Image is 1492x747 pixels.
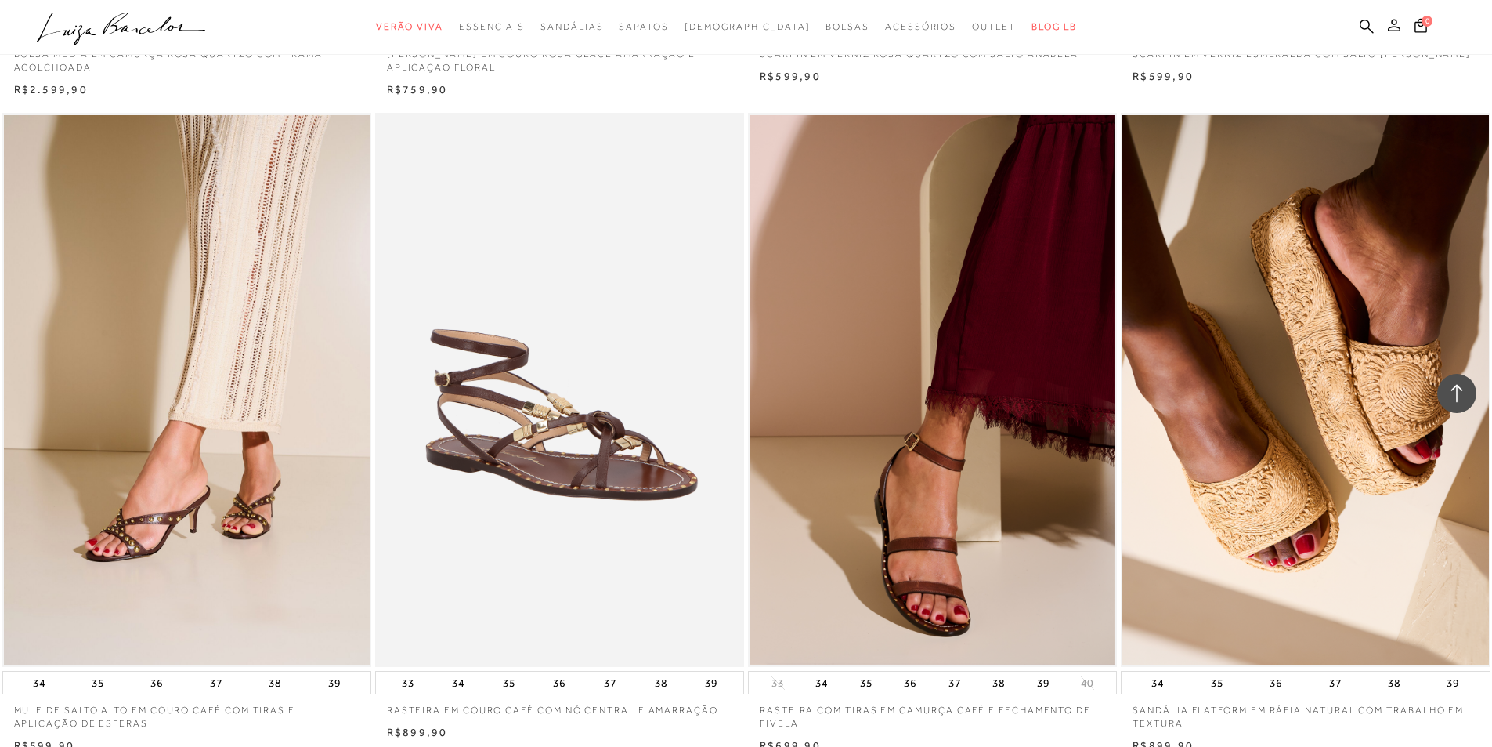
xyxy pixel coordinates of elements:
[377,115,742,665] a: RASTEIRA EM COURO CAFÉ COM NÓ CENTRAL E AMARRAÇÃO RASTEIRA EM COURO CAFÉ COM NÓ CENTRAL E AMARRAÇÃO
[146,672,168,694] button: 36
[376,13,443,42] a: categoryNavScreenReaderText
[375,38,744,74] a: [PERSON_NAME] EM COURO ROSA GLACÊ AMARRAÇÃO E APLICAÇÃO FLORAL
[1031,13,1077,42] a: BLOG LB
[1032,672,1054,694] button: 39
[599,672,621,694] button: 37
[540,21,603,32] span: Sandálias
[1410,17,1432,38] button: 0
[4,115,370,665] a: MULE DE SALTO ALTO EM COURO CAFÉ COM TIRAS E APLICAÇÃO DE ESFERAS MULE DE SALTO ALTO EM COURO CAF...
[685,21,811,32] span: [DEMOGRAPHIC_DATA]
[972,21,1016,32] span: Outlet
[748,694,1117,731] a: RASTEIRA COM TIRAS EM CAMURÇA CAFÉ E FECHAMENTO DE FIVELA
[1122,115,1488,665] a: SANDÁLIA FLATFORM EM RÁFIA NATURAL COM TRABALHO EM TEXTURA SANDÁLIA FLATFORM EM RÁFIA NATURAL COM...
[498,672,520,694] button: 35
[2,38,371,74] a: BOLSA MÉDIA EM CAMURÇA ROSA QUARTZO COM TRAMA ACOLCHOADA
[750,115,1115,665] a: RASTEIRA COM TIRAS EM CAMURÇA CAFÉ E FECHAMENTO DE FIVELA RASTEIRA COM TIRAS EM CAMURÇA CAFÉ E FE...
[459,13,525,42] a: categoryNavScreenReaderText
[1383,672,1405,694] button: 38
[685,13,811,42] a: noSubCategoriesText
[376,21,443,32] span: Verão Viva
[1031,21,1077,32] span: BLOG LB
[650,672,672,694] button: 38
[28,672,50,694] button: 34
[1265,672,1287,694] button: 36
[825,13,869,42] a: categoryNavScreenReaderText
[387,83,448,96] span: R$759,90
[323,672,345,694] button: 39
[447,672,469,694] button: 34
[1121,694,1490,731] a: SANDÁLIA FLATFORM EM RÁFIA NATURAL COM TRABALHO EM TEXTURA
[397,672,419,694] button: 33
[825,21,869,32] span: Bolsas
[619,21,668,32] span: Sapatos
[1147,672,1169,694] button: 34
[205,672,227,694] button: 37
[885,21,956,32] span: Acessórios
[767,676,789,691] button: 33
[264,672,286,694] button: 38
[1442,672,1464,694] button: 39
[1206,672,1228,694] button: 35
[988,672,1010,694] button: 38
[548,672,570,694] button: 36
[87,672,109,694] button: 35
[899,672,921,694] button: 36
[459,21,525,32] span: Essenciais
[540,13,603,42] a: categoryNavScreenReaderText
[619,13,668,42] a: categoryNavScreenReaderText
[1133,70,1194,82] span: R$599,90
[700,672,722,694] button: 39
[14,83,88,96] span: R$2.599,90
[855,672,877,694] button: 35
[2,694,371,731] a: MULE DE SALTO ALTO EM COURO CAFÉ COM TIRAS E APLICAÇÃO DE ESFERAS
[944,672,966,694] button: 37
[885,13,956,42] a: categoryNavScreenReaderText
[4,115,370,665] img: MULE DE SALTO ALTO EM COURO CAFÉ COM TIRAS E APLICAÇÃO DE ESFERAS
[972,13,1016,42] a: categoryNavScreenReaderText
[811,672,833,694] button: 34
[750,115,1115,665] img: RASTEIRA COM TIRAS EM CAMURÇA CAFÉ E FECHAMENTO DE FIVELA
[1324,672,1346,694] button: 37
[1076,676,1098,691] button: 40
[377,115,742,665] img: RASTEIRA EM COURO CAFÉ COM NÓ CENTRAL E AMARRAÇÃO
[375,694,744,717] a: RASTEIRA EM COURO CAFÉ COM NÓ CENTRAL E AMARRAÇÃO
[1422,16,1432,27] span: 0
[387,726,448,738] span: R$899,90
[760,70,821,82] span: R$599,90
[1122,115,1488,665] img: SANDÁLIA FLATFORM EM RÁFIA NATURAL COM TRABALHO EM TEXTURA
